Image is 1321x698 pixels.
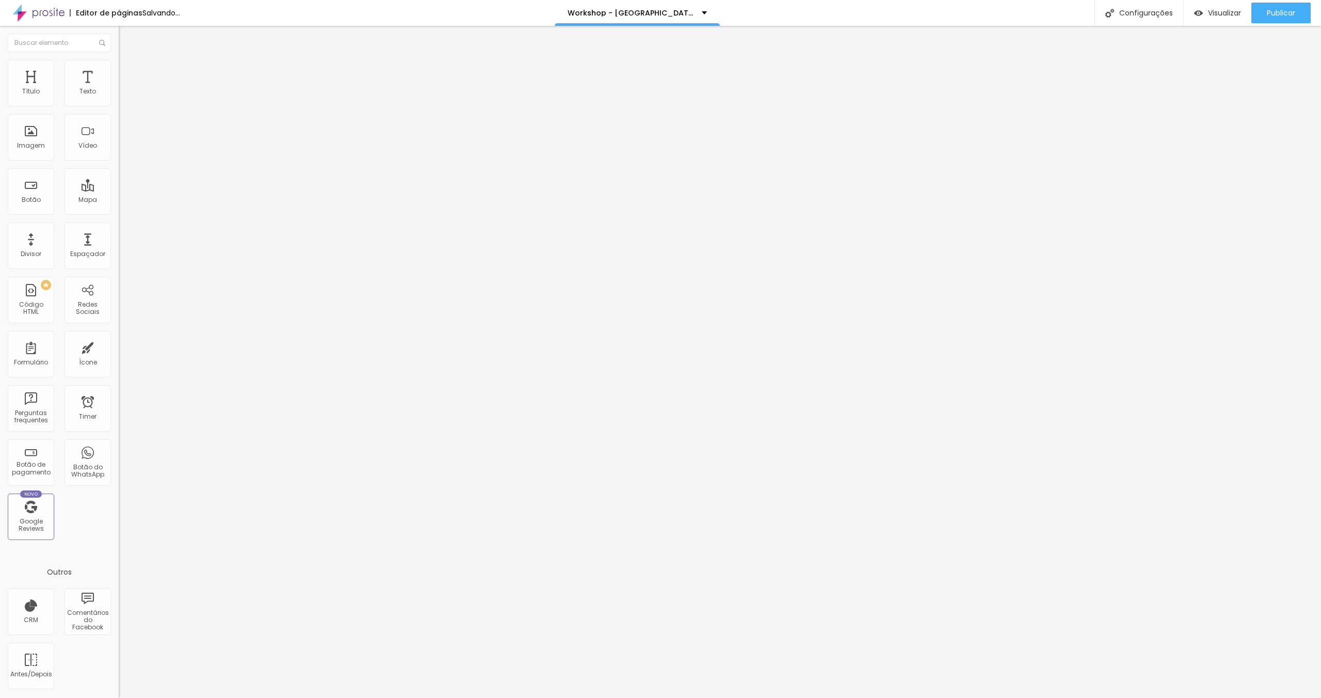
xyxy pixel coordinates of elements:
div: Timer [79,413,96,420]
div: Botão de pagamento [10,461,51,476]
p: Workshop - [GEOGRAPHIC_DATA] [568,9,694,17]
div: Título [22,88,40,95]
div: Imagem [17,142,45,149]
div: Perguntas frequentes [10,409,51,424]
div: Editor de páginas [70,9,142,17]
div: Salvando... [142,9,180,17]
iframe: Editor [119,26,1321,698]
img: Icone [1105,9,1114,18]
div: Comentários do Facebook [67,609,108,631]
img: view-1.svg [1194,9,1203,18]
div: CRM [24,616,38,624]
span: Publicar [1267,9,1295,17]
div: Redes Sociais [67,301,108,316]
span: Visualizar [1208,9,1241,17]
input: Buscar elemento [8,34,111,52]
div: Google Reviews [10,518,51,533]
div: Espaçador [70,250,105,258]
div: Código HTML [10,301,51,316]
div: Antes/Depois [10,671,51,678]
img: Icone [99,40,105,46]
div: Divisor [21,250,41,258]
button: Visualizar [1184,3,1251,23]
div: Mapa [78,196,97,203]
div: Formulário [14,359,48,366]
div: Botão [22,196,41,203]
div: Botão do WhatsApp [67,464,108,479]
div: Vídeo [78,142,97,149]
div: Novo [20,490,42,498]
div: Texto [79,88,96,95]
button: Publicar [1251,3,1311,23]
div: Ícone [79,359,97,366]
